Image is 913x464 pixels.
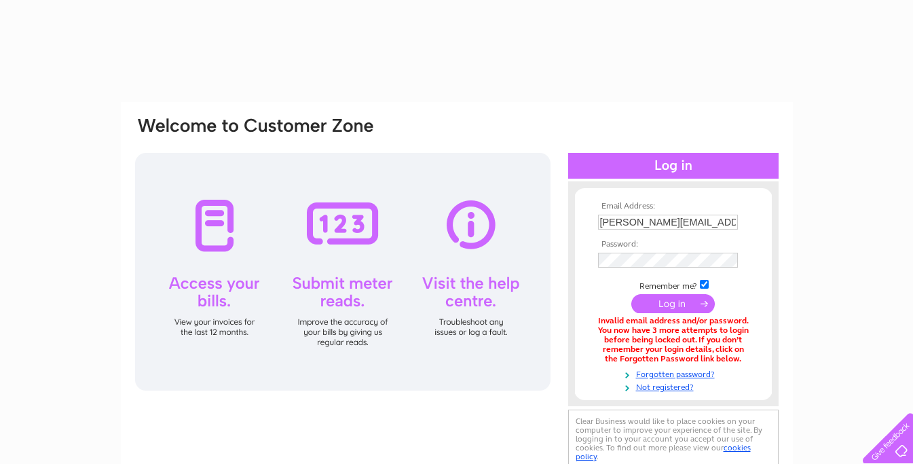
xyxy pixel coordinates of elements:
[595,278,752,291] td: Remember me?
[595,202,752,211] th: Email Address:
[598,367,752,380] a: Forgotten password?
[595,240,752,249] th: Password:
[631,294,715,313] input: Submit
[576,443,751,461] a: cookies policy
[598,317,749,363] div: Invalid email address and/or password. You now have 3 more attempts to login before being locked ...
[598,380,752,393] a: Not registered?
